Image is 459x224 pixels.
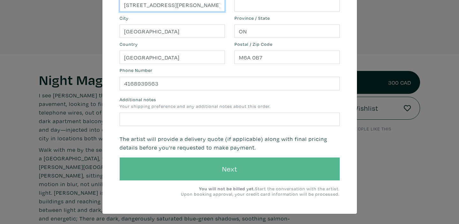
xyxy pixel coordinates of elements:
small: Start the conversation with the artist. Upon booking approval, your credit card information will ... [177,186,340,197]
label: Additional notes [120,96,340,103]
strong: You will not be billed yet. [199,185,255,192]
button: Next [120,157,340,180]
label: Country [120,41,225,48]
label: Phone Number [120,67,340,74]
p: Your shipping preference and any additional notes about this order. [120,103,340,110]
label: Province / State [234,15,340,22]
label: City [120,15,225,22]
p: The artist will provide a delivery quote (if applicable) along with final pricing details before ... [120,135,340,152]
label: Postal / Zip Code [234,41,340,48]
